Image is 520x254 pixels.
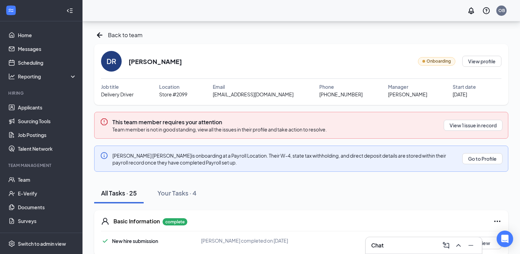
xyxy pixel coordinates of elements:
a: E-Verify [18,187,77,200]
span: Manager [388,83,408,91]
span: Email [213,83,225,91]
svg: Settings [8,240,15,247]
svg: Notifications [467,7,475,15]
div: Team Management [8,162,75,168]
svg: ComposeMessage [442,241,450,250]
div: Hiring [8,90,75,96]
div: Reporting [18,73,77,80]
span: [PHONE_NUMBER] [319,91,363,98]
svg: User [101,217,109,225]
span: [DATE] [453,91,467,98]
a: Job Postings [18,128,77,142]
span: [PERSON_NAME] completed on [DATE] [201,237,288,244]
svg: Checkmark [101,237,109,245]
h3: This team member requires your attention [112,118,327,126]
span: Back to team [108,31,143,39]
a: Scheduling [18,56,77,70]
span: New hire submission [112,238,158,244]
span: Team member is not in good standing, view all the issues in their profile and take action to reso... [112,126,327,133]
a: Messages [18,42,77,56]
svg: Ellipses [493,217,501,225]
div: Open Intercom Messenger [497,231,513,247]
span: Location [159,83,179,91]
button: Minimize [465,240,476,251]
h3: Chat [371,242,384,249]
button: View [467,237,501,249]
a: ArrowLeftNewBack to team [94,30,143,41]
h5: Basic Information [113,218,160,225]
svg: Collapse [66,7,73,14]
a: Team [18,173,77,187]
svg: Minimize [467,241,475,250]
a: Documents [18,200,77,214]
button: ChevronUp [453,240,464,251]
svg: Error [100,118,108,126]
a: Applicants [18,100,77,114]
span: Job title [101,83,119,91]
div: All Tasks · 25 [101,189,137,197]
span: [PERSON_NAME] [PERSON_NAME] is onboarding at a Payroll Location. Their W-4, state tax withholding... [112,152,446,166]
span: Store #2099 [159,91,187,98]
div: Your Tasks · 4 [157,189,197,197]
button: ComposeMessage [441,240,452,251]
a: Sourcing Tools [18,114,77,128]
p: complete [163,218,187,225]
h2: [PERSON_NAME] [129,57,182,66]
a: Home [18,28,77,42]
span: Delivery Driver [101,91,134,98]
span: Onboarding [427,58,451,65]
div: Switch to admin view [18,240,66,247]
svg: ChevronUp [454,241,463,250]
a: Surveys [18,214,77,228]
button: View 1 issue in record [444,120,502,131]
svg: Info [100,151,108,160]
svg: WorkstreamLogo [8,7,14,14]
svg: ArrowLeftNew [94,30,105,41]
div: DR [107,56,116,66]
div: OB [498,8,505,13]
button: Go to Profile [462,153,502,164]
svg: Analysis [8,73,15,80]
span: Start date [453,83,476,91]
span: [PERSON_NAME] [388,91,427,98]
button: View profile [462,56,501,67]
span: Phone [319,83,334,91]
span: [EMAIL_ADDRESS][DOMAIN_NAME] [213,91,294,98]
a: Talent Network [18,142,77,156]
svg: QuestionInfo [482,7,490,15]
